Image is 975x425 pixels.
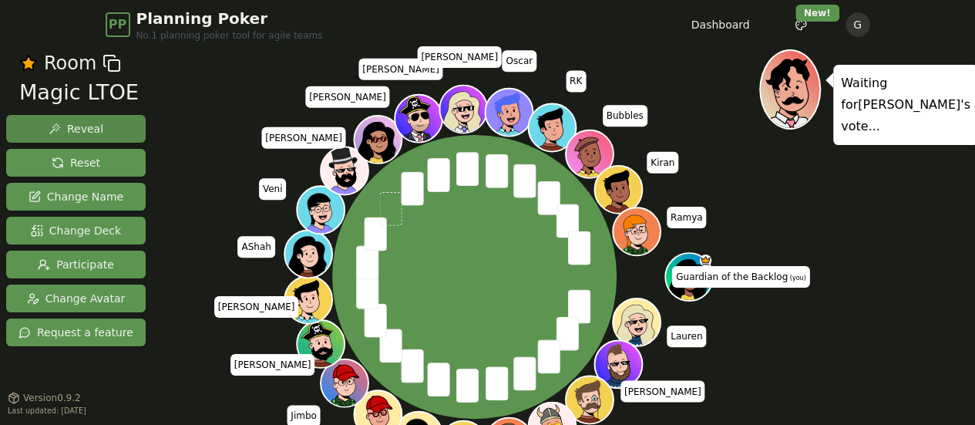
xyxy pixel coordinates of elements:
span: Click to change your name [603,105,647,126]
span: Click to change your name [667,325,706,347]
button: Change Name [6,183,146,211]
div: New! [795,5,839,22]
span: Click to change your name [261,127,346,149]
div: Magic LTOE [19,77,139,109]
span: Click to change your name [647,152,678,174]
span: Click to change your name [237,236,274,258]
span: Click to change your name [620,381,705,403]
span: Change Name [29,189,123,204]
span: Click to change your name [358,59,443,80]
span: Guardian of the Backlog is the host [699,255,711,266]
a: Dashboard [691,17,750,32]
span: Click to change your name [259,178,287,200]
span: Click to change your name [230,354,315,376]
button: Change Deck [6,217,146,245]
span: No.1 planning poker tool for agile teams [136,29,323,42]
button: Participate [6,251,146,278]
button: G [846,12,870,37]
span: Change Deck [31,223,121,238]
p: Waiting for [PERSON_NAME] 's vote... [841,73,970,137]
span: (you) [788,275,806,282]
button: Click to change your avatar [667,255,711,299]
button: Change Avatar [6,285,146,312]
span: Click to change your name [672,266,810,288]
span: Version 0.9.2 [23,392,81,404]
span: PP [109,15,126,34]
button: Remove as favourite [19,49,38,77]
button: Reveal [6,115,146,143]
span: Room [44,49,96,77]
span: Click to change your name [667,207,707,228]
span: Last updated: [DATE] [8,406,86,415]
span: Click to change your name [502,50,536,72]
span: Participate [38,257,114,272]
span: Click to change your name [566,71,586,93]
span: Click to change your name [214,296,299,318]
span: Click to change your name [305,86,390,108]
span: Change Avatar [27,291,126,306]
span: Reveal [49,121,103,137]
button: New! [787,11,815,39]
button: Version0.9.2 [8,392,81,404]
button: Request a feature [6,319,146,346]
button: Reset [6,149,146,177]
span: Click to change your name [417,46,502,68]
span: Request a feature [18,325,133,340]
span: Reset [52,155,100,170]
a: PPPlanning PokerNo.1 planning poker tool for agile teams [106,8,323,42]
span: Planning Poker [136,8,323,29]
